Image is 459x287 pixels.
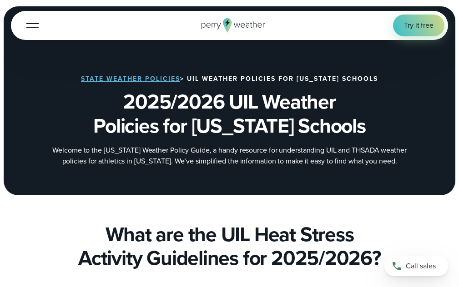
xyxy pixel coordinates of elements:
a: State Weather Policies [81,74,180,84]
span: Try it free [404,20,434,31]
h1: 2025/2026 UIL Weather Policies for [US_STATE] Schools [11,90,448,138]
p: Welcome to the [US_STATE] Weather Policy Guide, a handy resource for understanding UIL and THSADA... [48,145,412,166]
span: Call sales [406,261,436,272]
h3: > UIL Weather Policies for [US_STATE] Schools [81,75,378,83]
h2: What are the UIL Heat Stress Activity Guidelines for 2025/2026? [11,223,448,270]
a: Call sales [384,256,448,276]
a: Try it free [393,15,444,36]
